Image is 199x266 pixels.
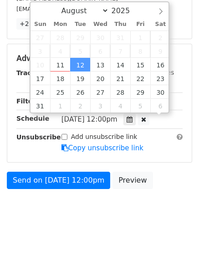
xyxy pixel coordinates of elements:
[61,144,143,152] a: Copy unsubscribe link
[71,132,138,142] label: Add unsubscribe link
[110,72,130,85] span: August 21, 2025
[31,72,51,85] span: August 17, 2025
[150,58,170,72] span: August 16, 2025
[70,72,90,85] span: August 19, 2025
[150,31,170,44] span: August 2, 2025
[130,58,150,72] span: August 15, 2025
[153,222,199,266] iframe: Chat Widget
[110,58,130,72] span: August 14, 2025
[31,21,51,27] span: Sun
[31,31,51,44] span: July 27, 2025
[90,21,110,27] span: Wed
[16,97,40,105] strong: Filters
[70,21,90,27] span: Tue
[61,115,117,123] span: [DATE] 12:00pm
[130,21,150,27] span: Fri
[31,58,51,72] span: August 10, 2025
[16,115,49,122] strong: Schedule
[50,44,70,58] span: August 4, 2025
[110,21,130,27] span: Thu
[90,72,110,85] span: August 20, 2025
[90,58,110,72] span: August 13, 2025
[50,58,70,72] span: August 11, 2025
[110,31,130,44] span: July 31, 2025
[70,44,90,58] span: August 5, 2025
[16,69,47,77] strong: Tracking
[109,6,142,15] input: Year
[112,172,153,189] a: Preview
[50,99,70,113] span: September 1, 2025
[130,31,150,44] span: August 1, 2025
[130,44,150,58] span: August 8, 2025
[70,85,90,99] span: August 26, 2025
[150,44,170,58] span: August 9, 2025
[70,99,90,113] span: September 2, 2025
[130,85,150,99] span: August 29, 2025
[90,85,110,99] span: August 27, 2025
[50,21,70,27] span: Mon
[90,99,110,113] span: September 3, 2025
[90,44,110,58] span: August 6, 2025
[130,99,150,113] span: September 5, 2025
[90,31,110,44] span: July 30, 2025
[7,172,110,189] a: Send on [DATE] 12:00pm
[150,85,170,99] span: August 30, 2025
[110,99,130,113] span: September 4, 2025
[110,44,130,58] span: August 7, 2025
[50,31,70,44] span: July 28, 2025
[110,85,130,99] span: August 28, 2025
[16,133,61,141] strong: Unsubscribe
[150,72,170,85] span: August 23, 2025
[16,18,55,30] a: +27 more
[70,58,90,72] span: August 12, 2025
[150,99,170,113] span: September 6, 2025
[16,5,69,12] small: [EMAIL_ADDRESS]
[16,53,183,63] h5: Advanced
[130,72,150,85] span: August 22, 2025
[31,99,51,113] span: August 31, 2025
[31,44,51,58] span: August 3, 2025
[31,85,51,99] span: August 24, 2025
[70,31,90,44] span: July 29, 2025
[150,21,170,27] span: Sat
[50,85,70,99] span: August 25, 2025
[50,72,70,85] span: August 18, 2025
